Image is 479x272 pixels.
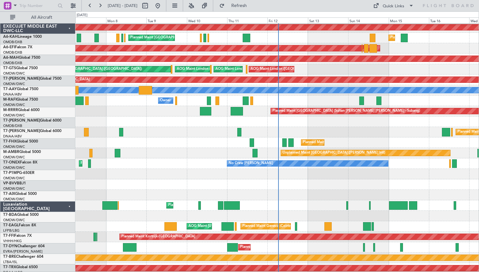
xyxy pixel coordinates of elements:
span: T7-P1MP [3,171,19,175]
div: Owner [160,96,171,105]
span: T7-BDA [3,213,17,217]
div: Unplanned Maint [GEOGRAPHIC_DATA] ([PERSON_NAME] Intl) [283,148,385,158]
a: OMDW/DWC [3,144,25,149]
button: Refresh [216,1,254,11]
div: Unplanned Maint [GEOGRAPHIC_DATA] ([GEOGRAPHIC_DATA]) [38,64,142,74]
button: All Aircraft [7,12,69,23]
a: OMDB/DXB [3,123,22,128]
div: Planned Maint [GEOGRAPHIC_DATA] [390,33,451,43]
div: Sun 14 [348,17,388,23]
a: A6-MAHGlobal 7500 [3,56,40,60]
span: T7-TRX [3,265,16,269]
div: Tue 9 [146,17,187,23]
span: All Aircraft [16,15,67,20]
a: T7-FHXGlobal 5000 [3,140,38,143]
div: AOG Maint London ([GEOGRAPHIC_DATA]) [251,64,322,74]
div: Planned Maint [GEOGRAPHIC_DATA] ([GEOGRAPHIC_DATA]) [303,138,403,147]
a: DNAA/ABV [3,134,22,139]
span: M-RAFI [3,98,16,102]
a: T7-BDAGlobal 5000 [3,213,39,217]
span: T7-BRE [3,255,16,259]
div: Planned Maint Liege [168,201,201,210]
div: No Crew [PERSON_NAME] [229,159,273,168]
div: Planned Maint [GEOGRAPHIC_DATA] [130,33,191,43]
span: Refresh [226,3,252,8]
a: OMDB/DXB [3,50,22,55]
a: T7-BREChallenger 604 [3,255,43,259]
div: AOG Maint London ([GEOGRAPHIC_DATA]) [177,64,248,74]
a: VHHH/HKG [3,239,22,243]
div: Planned Maint Geneva (Cointrin) [242,222,295,231]
a: T7-P1MPG-650ER [3,171,35,175]
span: A6-KAH [3,35,18,39]
a: OMDB/DXB [3,61,22,65]
span: T7-[PERSON_NAME] [3,77,40,81]
a: OMDW/DWC [3,71,25,76]
div: Planned Maint [GEOGRAPHIC_DATA] ([GEOGRAPHIC_DATA]) [240,242,340,252]
a: VP-BVVBBJ1 [3,182,26,185]
a: T7-GTSGlobal 7500 [3,66,38,70]
span: T7-DYN [3,244,17,248]
div: AOG Maint [US_STATE] ([GEOGRAPHIC_DATA]) [188,222,265,231]
a: T7-[PERSON_NAME]Global 7500 [3,77,61,81]
a: LFPB/LBG [3,228,20,233]
div: Planned Maint [GEOGRAPHIC_DATA] (Sultan [PERSON_NAME] [PERSON_NAME] - Subang) [272,106,420,116]
span: M-AMBR [3,150,19,154]
div: [DATE] [77,13,87,18]
a: OMDW/DWC [3,197,25,202]
a: M-AMBRGlobal 5000 [3,150,41,154]
span: A6-MAH [3,56,19,60]
span: T7-[PERSON_NAME] [3,129,40,133]
a: EVRA/[PERSON_NAME] [3,249,42,254]
div: Planned Maint [GEOGRAPHIC_DATA] ([GEOGRAPHIC_DATA]) [81,159,181,168]
div: Wed 10 [187,17,227,23]
a: T7-[PERSON_NAME]Global 6000 [3,119,61,123]
div: Planned Maint Kortrijk-[GEOGRAPHIC_DATA] [121,232,195,242]
div: AOG Maint London ([GEOGRAPHIC_DATA]) [215,64,286,74]
div: Fri 12 [267,17,308,23]
div: Mon 8 [106,17,146,23]
a: OMDW/DWC [3,176,25,181]
a: OMDW/DWC [3,113,25,118]
a: M-RAFIGlobal 7500 [3,98,38,102]
div: Sun 7 [66,17,106,23]
span: T7-[PERSON_NAME] [3,119,40,123]
span: T7-AIX [3,192,15,196]
a: OMDW/DWC [3,186,25,191]
div: Sat 13 [308,17,348,23]
a: OMDW/DWC [3,82,25,86]
span: A6-EFI [3,45,15,49]
a: T7-ONEXFalcon 8X [3,161,37,164]
div: Quick Links [383,3,404,10]
div: Mon 15 [389,17,429,23]
a: M-RRRRGlobal 6000 [3,108,40,112]
span: T7-AAY [3,87,17,91]
span: M-RRRR [3,108,18,112]
a: A6-EFIFalcon 7X [3,45,32,49]
a: OMDW/DWC [3,165,25,170]
span: T7-FHX [3,140,16,143]
a: T7-EAGLFalcon 8X [3,223,36,227]
a: T7-AAYGlobal 7500 [3,87,38,91]
span: T7-FFI [3,234,14,238]
a: T7-TRXGlobal 6500 [3,265,38,269]
a: LTBA/ISL [3,260,17,264]
span: T7-GTS [3,66,16,70]
a: T7-AIXGlobal 5000 [3,192,37,196]
a: T7-FFIFalcon 7X [3,234,32,238]
a: OMDW/DWC [3,155,25,160]
button: Quick Links [370,1,417,11]
span: [DATE] - [DATE] [108,3,137,9]
a: T7-DYNChallenger 604 [3,244,45,248]
a: T7-[PERSON_NAME]Global 6000 [3,129,61,133]
span: VP-BVV [3,182,17,185]
a: OMDW/DWC [3,218,25,222]
a: OMDB/DXB [3,40,22,44]
span: T7-EAGL [3,223,19,227]
span: T7-ONEX [3,161,20,164]
a: OMDW/DWC [3,103,25,107]
div: Tue 16 [429,17,469,23]
a: A6-KAHLineage 1000 [3,35,42,39]
div: Thu 11 [227,17,267,23]
input: Trip Number [19,1,56,10]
